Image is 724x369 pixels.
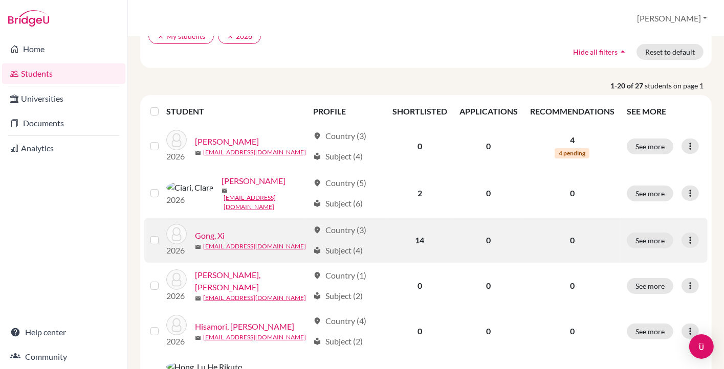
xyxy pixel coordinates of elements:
[166,194,213,206] p: 2026
[2,322,125,342] a: Help center
[618,47,628,57] i: arrow_drop_up
[313,197,363,210] div: Subject (6)
[386,263,453,309] td: 0
[313,224,366,236] div: Country (3)
[313,315,366,327] div: Country (4)
[313,292,321,300] span: local_library
[313,226,321,234] span: location_on
[632,9,712,28] button: [PERSON_NAME]
[313,177,366,189] div: Country (5)
[555,148,589,158] span: 4 pending
[195,335,201,341] span: mail
[203,293,306,303] a: [EMAIL_ADDRESS][DOMAIN_NAME]
[313,132,321,140] span: location_on
[195,295,201,302] span: mail
[573,48,618,56] span: Hide all filters
[203,148,306,157] a: [EMAIL_ADDRESS][DOMAIN_NAME]
[307,99,386,124] th: PROFILE
[222,175,286,187] a: [PERSON_NAME]
[166,244,187,257] p: 2026
[2,39,125,59] a: Home
[313,271,321,280] span: location_on
[530,187,615,199] p: 0
[313,199,321,207] span: local_library
[313,150,363,163] div: Subject (4)
[313,335,363,348] div: Subject (2)
[166,224,187,244] img: Gong, Xi
[166,315,187,335] img: Hisamori, Yurino
[530,280,615,292] p: 0
[645,80,712,91] span: students on page 1
[2,347,125,367] a: Community
[313,179,321,187] span: location_on
[313,246,321,255] span: local_library
[195,320,294,333] a: Hisamori, [PERSON_NAME]
[530,325,615,337] p: 0
[530,234,615,246] p: 0
[195,229,225,242] a: Gong, Xi
[627,324,673,339] button: See more
[2,63,125,84] a: Students
[564,44,637,60] button: Hide all filtersarrow_drop_up
[313,337,321,345] span: local_library
[621,99,708,124] th: SEE MORE
[166,335,187,348] p: 2026
[166,130,187,150] img: Brown, Kate
[8,10,49,27] img: Bridge-U
[166,290,187,302] p: 2026
[453,263,524,309] td: 0
[203,242,306,251] a: [EMAIL_ADDRESS][DOMAIN_NAME]
[313,130,366,142] div: Country (3)
[530,134,615,146] p: 4
[195,244,201,250] span: mail
[386,99,453,124] th: SHORTLISTED
[313,269,366,282] div: Country (1)
[637,44,704,60] button: Reset to default
[203,333,306,342] a: [EMAIL_ADDRESS][DOMAIN_NAME]
[166,181,213,194] img: Ciari, Clara
[2,113,125,133] a: Documents
[313,244,363,257] div: Subject (4)
[224,193,309,212] a: [EMAIL_ADDRESS][DOMAIN_NAME]
[195,150,201,156] span: mail
[313,152,321,160] span: local_library
[627,139,673,154] button: See more
[627,233,673,248] button: See more
[610,80,645,91] strong: 1-20 of 27
[386,218,453,263] td: 14
[2,138,125,158] a: Analytics
[524,99,621,124] th: RECOMMENDATIONS
[195,135,259,148] a: [PERSON_NAME]
[166,150,187,163] p: 2026
[386,124,453,169] td: 0
[166,99,307,124] th: STUDENT
[166,269,187,290] img: Hayashi, Koutaro
[313,317,321,325] span: location_on
[222,188,228,194] span: mail
[627,186,673,201] button: See more
[313,290,363,302] div: Subject (2)
[689,334,714,359] div: Open Intercom Messenger
[453,124,524,169] td: 0
[453,169,524,218] td: 0
[386,309,453,354] td: 0
[453,218,524,263] td: 0
[627,278,673,294] button: See more
[386,169,453,218] td: 2
[453,309,524,354] td: 0
[453,99,524,124] th: APPLICATIONS
[195,269,309,293] a: [PERSON_NAME], [PERSON_NAME]
[2,88,125,109] a: Universities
